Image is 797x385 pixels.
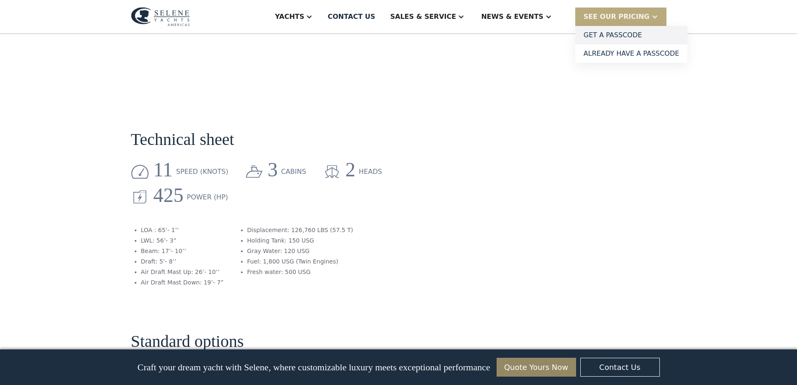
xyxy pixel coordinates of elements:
div: cabins [281,167,306,177]
li: Fresh water: 500 USG [247,268,353,276]
h2: 425 [154,184,184,207]
strong: Yes, I'd like to receive SMS updates. [10,340,100,346]
div: SEE Our Pricing [584,12,650,22]
nav: SEE Our Pricing [575,26,688,63]
h2: 11 [154,159,173,181]
li: Air Draft Mast Down: 19’- 7” [141,278,224,287]
div: heads [359,167,382,177]
input: Yes, I'd like to receive SMS updates.Reply STOP to unsubscribe at any time. [2,340,8,345]
img: logo [131,7,190,26]
li: Draft: 5’- 8’’ [141,257,224,266]
a: Get a PASSCODE [575,26,688,44]
div: SEE Our Pricing [575,8,666,26]
strong: I want to subscribe to your Newsletter. [2,367,77,380]
p: Craft your dream yacht with Selene, where customizable luxury meets exceptional performance [137,362,490,373]
div: Yachts [275,12,304,22]
div: News & EVENTS [481,12,543,22]
div: speed (knots) [176,167,228,177]
div: Contact US [328,12,375,22]
div: Power (HP) [187,192,228,202]
li: Fuel: 1,800 USG (Twin Engines) [247,257,353,266]
div: Sales & Service [390,12,456,22]
h2: Technical sheet [131,130,234,149]
h2: 3 [268,159,278,181]
input: I want to subscribe to your Newsletter.Unsubscribe any time by clicking the link at the bottom of... [2,366,8,372]
a: Quote Yours Now [497,358,576,377]
li: Holding Tank: 150 USG [247,236,353,245]
li: Beam: 17’- 10’’ [141,247,224,256]
li: LWL: 56’- 3” [141,236,224,245]
h2: 2 [346,159,356,181]
li: LOA : 65’- 1’’ [141,226,224,235]
a: Already have a passcode [575,44,688,63]
li: Air Draft Mast Up: 26’- 10’’ [141,268,224,276]
h2: Standard options [131,332,244,351]
span: We respect your time - only the good stuff, never spam. [1,313,130,328]
span: Reply STOP to unsubscribe at any time. [2,340,129,354]
span: Tick the box below to receive occasional updates, exclusive offers, and VIP access via text message. [1,286,133,308]
li: Displacement: 126,760 LBS (57.5 T) [247,226,353,235]
li: Gray Water: 120 USG [247,247,353,256]
a: Contact Us [580,358,660,377]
